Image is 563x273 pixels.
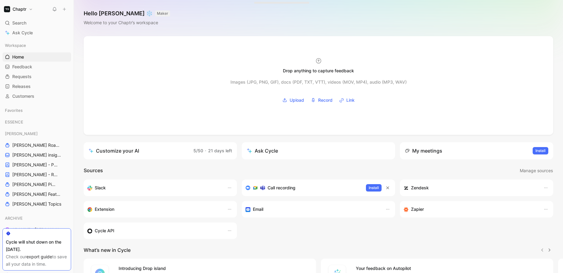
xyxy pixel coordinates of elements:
[84,10,170,17] h1: Hello [PERSON_NAME] ❄️
[12,29,33,36] span: Ask Cycle
[2,117,71,127] div: ESSENCE
[6,253,68,268] div: Check our to save all your data in time.
[404,184,537,191] div: Sync customers and create docs
[12,162,59,168] span: [PERSON_NAME] - PLANNINGS
[4,6,10,12] img: Chaptr
[5,131,38,137] span: [PERSON_NAME]
[95,227,114,234] h3: Cycle API
[87,184,221,191] div: Sync your customers, send feedback and get updates in Slack
[290,97,304,104] span: Upload
[366,184,382,191] button: Install
[5,107,23,113] span: Favorites
[12,181,57,188] span: [PERSON_NAME] Pipeline
[2,160,71,169] a: [PERSON_NAME] - PLANNINGS
[12,142,61,148] span: [PERSON_NAME] Roadmap - open items
[411,184,429,191] h3: Zendesk
[12,172,59,178] span: [PERSON_NAME] - REFINEMENTS
[84,246,131,254] h2: What’s new in Cycle
[155,10,170,17] button: MAKER
[2,82,71,91] a: Releases
[318,97,333,104] span: Record
[337,96,357,105] button: Link
[2,180,71,189] a: [PERSON_NAME] Pipeline
[245,184,361,191] div: Record & transcribe meetings from Zoom, Meet & Teams.
[253,206,263,213] h3: Email
[242,142,395,159] button: Ask Cycle
[95,206,114,213] h3: Extension
[2,129,71,138] div: [PERSON_NAME]
[12,64,32,70] span: Feedback
[411,206,424,213] h3: Zapier
[369,185,379,191] span: Install
[13,6,26,12] h1: Chaptr
[309,96,335,105] button: Record
[535,148,546,154] span: Install
[2,28,71,37] a: Ask Cycle
[2,117,71,128] div: ESSENCE
[520,167,553,174] span: Manage sources
[245,206,379,213] div: Forward emails to your feedback inbox
[84,19,170,26] div: Welcome to your Chaptr’s workspace
[12,93,34,99] span: Customers
[2,214,71,223] div: ARCHIVE
[5,42,26,48] span: Workspace
[404,206,537,213] div: Capture feedback from thousands of sources with Zapier (survey results, recordings, sheets, etc).
[12,83,31,89] span: Releases
[405,147,442,154] div: My meetings
[2,129,71,209] div: [PERSON_NAME][PERSON_NAME] Roadmap - open items[PERSON_NAME] insights[PERSON_NAME] - PLANNINGS[PE...
[84,167,103,175] h2: Sources
[519,167,553,175] button: Manage sources
[84,142,237,159] a: Customize your AI5/50·21 days left
[12,54,24,60] span: Home
[283,67,354,74] div: Drop anything to capture feedback
[193,148,203,153] span: 5/50
[5,119,23,125] span: ESSENCE
[2,190,71,199] a: [PERSON_NAME] Features
[280,96,306,105] button: Upload
[119,265,309,272] h4: Introducing Drop island
[205,148,206,153] span: ·
[2,170,71,179] a: [PERSON_NAME] - REFINEMENTS
[2,62,71,71] a: Feedback
[2,225,71,234] a: ARCHIVE - [PERSON_NAME] Pipeline
[2,214,71,244] div: ARCHIVEARCHIVE - [PERSON_NAME] PipelineARCHIVE - Noa Pipeline
[2,150,71,160] a: [PERSON_NAME] insights
[533,147,548,154] button: Install
[2,72,71,81] a: Requests
[356,265,546,272] h4: Your feedback on Autopilot
[230,78,407,86] div: Images (JPG, PNG, GIF), docs (PDF, TXT, VTT), videos (MOV, MP4), audio (MP3, WAV)
[5,215,23,221] span: ARCHIVE
[2,5,34,13] button: ChaptrChaptr
[208,148,232,153] span: 21 days left
[2,52,71,62] a: Home
[89,147,139,154] div: Customize your AI
[247,147,278,154] div: Ask Cycle
[2,199,71,209] a: [PERSON_NAME] Topics
[26,254,52,259] a: export guide
[12,74,32,80] span: Requests
[268,184,295,191] h3: Call recording
[2,92,71,101] a: Customers
[12,201,61,207] span: [PERSON_NAME] Topics
[6,238,68,253] div: Cycle will shut down on the [DATE].
[95,184,106,191] h3: Slack
[2,18,71,28] div: Search
[12,19,26,27] span: Search
[87,227,221,234] div: Sync customers & send feedback from custom sources. Get inspired by our favorite use case
[346,97,355,104] span: Link
[2,141,71,150] a: [PERSON_NAME] Roadmap - open items
[87,206,221,213] div: Capture feedback from anywhere on the web
[2,106,71,115] div: Favorites
[12,191,63,197] span: [PERSON_NAME] Features
[12,227,64,233] span: ARCHIVE - [PERSON_NAME] Pipeline
[12,152,63,158] span: [PERSON_NAME] insights
[2,41,71,50] div: Workspace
